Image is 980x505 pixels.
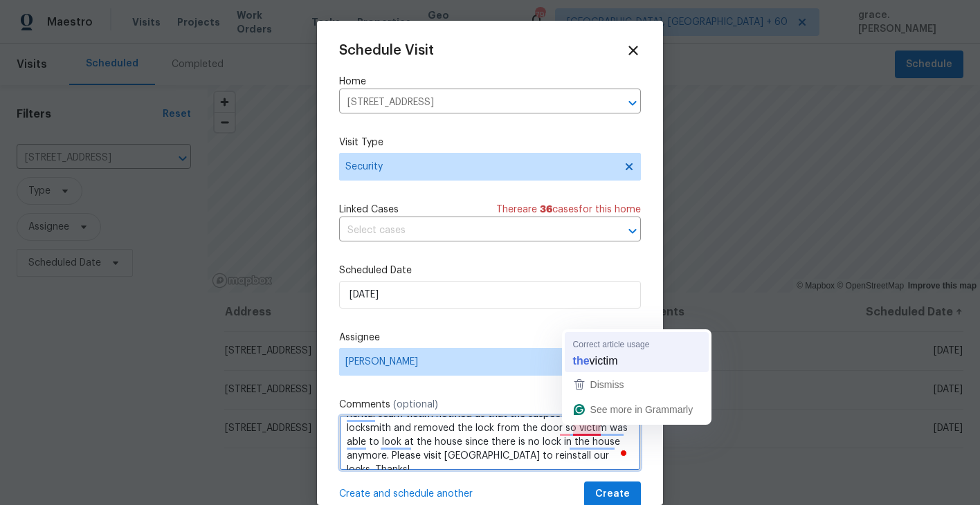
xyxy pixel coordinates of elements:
label: Home [339,75,641,89]
input: M/D/YYYY [339,281,641,309]
span: 36 [540,205,552,214]
textarea: To enrich screen reader interactions, please activate Accessibility in Grammarly extension settings [339,415,641,470]
span: Linked Cases [339,203,399,217]
label: Comments [339,398,641,412]
button: Open [623,93,642,113]
span: Security [345,160,615,174]
span: Create [595,486,630,503]
span: [PERSON_NAME] [345,356,617,367]
label: Visit Type [339,136,641,149]
input: Select cases [339,220,602,241]
span: (optional) [393,400,438,410]
span: There are case s for this home [496,203,641,217]
span: Create and schedule another [339,487,473,501]
span: Close [626,43,641,58]
span: Schedule Visit [339,44,434,57]
label: Assignee [339,331,641,345]
label: Scheduled Date [339,264,641,277]
input: Enter in an address [339,92,602,113]
button: Open [623,221,642,241]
